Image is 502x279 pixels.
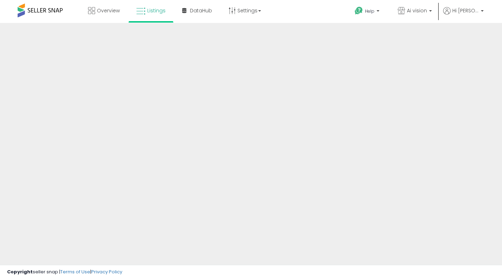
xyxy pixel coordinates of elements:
[147,7,166,14] span: Listings
[452,7,479,14] span: Hi [PERSON_NAME]
[91,268,122,275] a: Privacy Policy
[60,268,90,275] a: Terms of Use
[354,6,363,15] i: Get Help
[97,7,120,14] span: Overview
[7,269,122,275] div: seller snap | |
[190,7,212,14] span: DataHub
[365,8,374,14] span: Help
[349,1,386,23] a: Help
[407,7,427,14] span: Ai vision
[443,7,484,23] a: Hi [PERSON_NAME]
[7,268,33,275] strong: Copyright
